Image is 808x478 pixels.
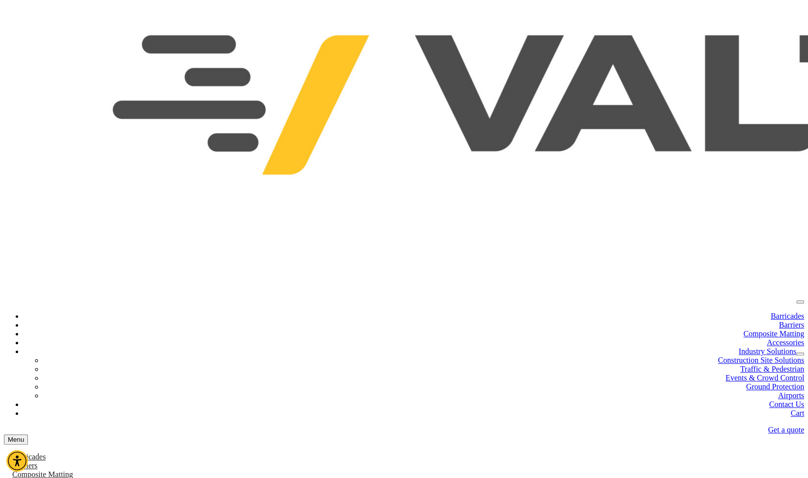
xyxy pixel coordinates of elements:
[743,329,804,338] a: Composite Matting
[6,450,28,472] div: Accessibility Menu
[769,400,804,408] a: Contact Us
[790,409,804,417] a: Cart
[796,352,804,355] button: dropdown toggle
[4,434,28,445] button: menu toggle
[779,321,804,329] a: Barriers
[8,436,24,443] span: Menu
[778,391,804,400] a: Airports
[768,426,804,434] a: Get a quote
[767,338,804,347] a: Accessories
[726,374,804,382] a: Events & Crowd Control
[796,301,804,303] button: menu toggle
[746,382,804,391] a: Ground Protection
[740,365,804,373] a: Traffic & Pedestrian
[738,347,796,355] a: Industry Solutions
[718,356,804,364] a: Construction Site Solutions
[771,312,804,320] a: Barricades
